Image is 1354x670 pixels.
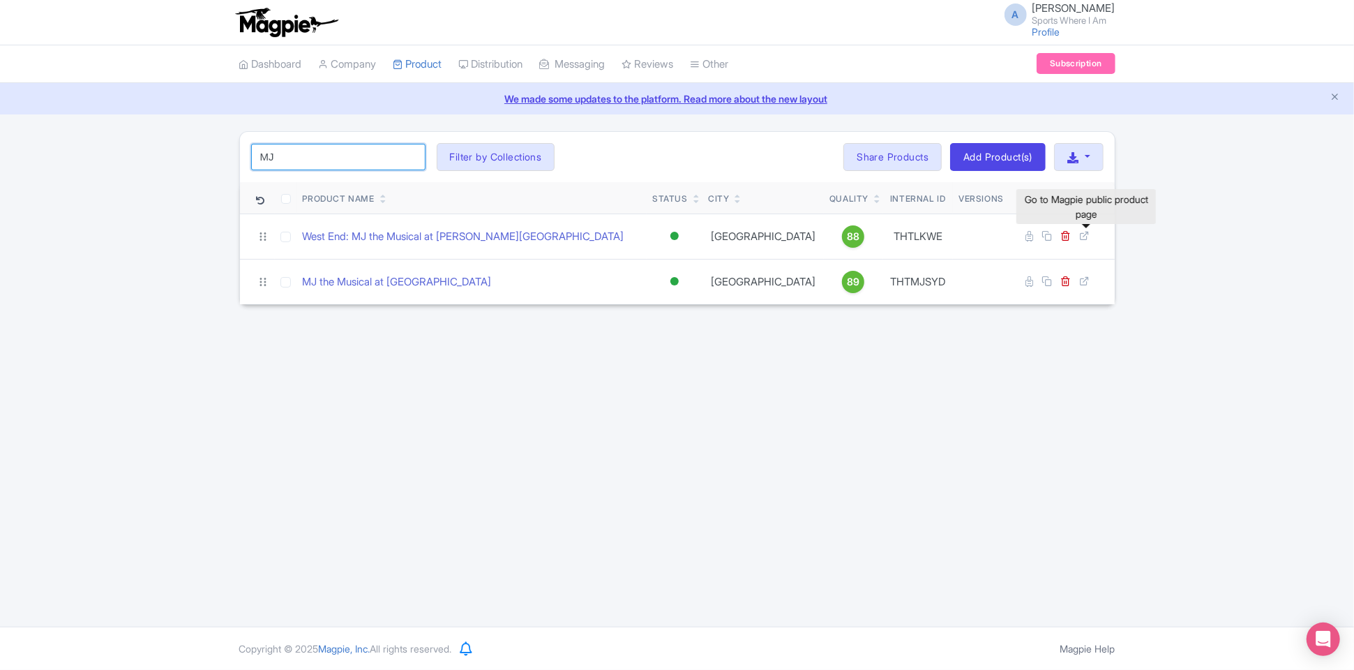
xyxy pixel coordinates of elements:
[953,182,1009,214] th: Versions
[847,229,859,244] span: 88
[232,7,340,38] img: logo-ab69f6fb50320c5b225c76a69d11143b.png
[231,641,460,656] div: Copyright © 2025 All rights reserved.
[829,225,877,248] a: 88
[950,143,1046,171] a: Add Product(s)
[393,45,442,84] a: Product
[319,45,377,84] a: Company
[437,143,555,171] button: Filter by Collections
[319,643,370,655] span: Magpie, Inc.
[622,45,674,84] a: Reviews
[883,259,954,304] td: THTMJSYD
[702,259,824,304] td: [GEOGRAPHIC_DATA]
[540,45,605,84] a: Messaging
[843,143,942,171] a: Share Products
[708,193,729,205] div: City
[303,193,375,205] div: Product Name
[1307,623,1340,656] div: Open Intercom Messenger
[883,182,954,214] th: Internal ID
[1032,26,1060,38] a: Profile
[691,45,729,84] a: Other
[303,274,492,290] a: MJ the Musical at [GEOGRAPHIC_DATA]
[1037,53,1115,74] a: Subscription
[652,193,688,205] div: Status
[251,144,426,170] input: Search product name, city, or interal id
[702,214,824,259] td: [GEOGRAPHIC_DATA]
[239,45,302,84] a: Dashboard
[829,193,868,205] div: Quality
[8,91,1346,106] a: We made some updates to the platform. Read more about the new layout
[883,214,954,259] td: THTLKWE
[1032,16,1115,25] small: Sports Where I Am
[668,271,682,292] div: Active
[668,226,682,246] div: Active
[459,45,523,84] a: Distribution
[1016,189,1156,224] div: Go to Magpie public product page
[1005,3,1027,26] span: A
[996,3,1115,25] a: A [PERSON_NAME] Sports Where I Am
[1060,643,1115,655] a: Magpie Help
[847,274,859,290] span: 89
[1032,1,1115,15] span: [PERSON_NAME]
[1330,90,1340,106] button: Close announcement
[303,229,624,245] a: West End: MJ the Musical at [PERSON_NAME][GEOGRAPHIC_DATA]
[829,271,877,293] a: 89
